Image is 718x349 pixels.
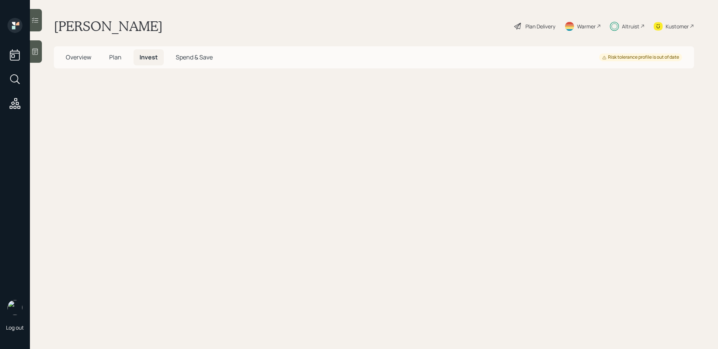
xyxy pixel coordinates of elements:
div: Log out [6,324,24,331]
div: Altruist [622,22,639,30]
div: Plan Delivery [525,22,555,30]
span: Invest [139,53,158,61]
span: Plan [109,53,122,61]
span: Overview [66,53,91,61]
div: Risk tolerance profile is out of date [602,54,679,61]
span: Spend & Save [176,53,213,61]
div: Kustomer [666,22,689,30]
img: sami-boghos-headshot.png [7,300,22,315]
h1: [PERSON_NAME] [54,18,163,34]
div: Warmer [577,22,596,30]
